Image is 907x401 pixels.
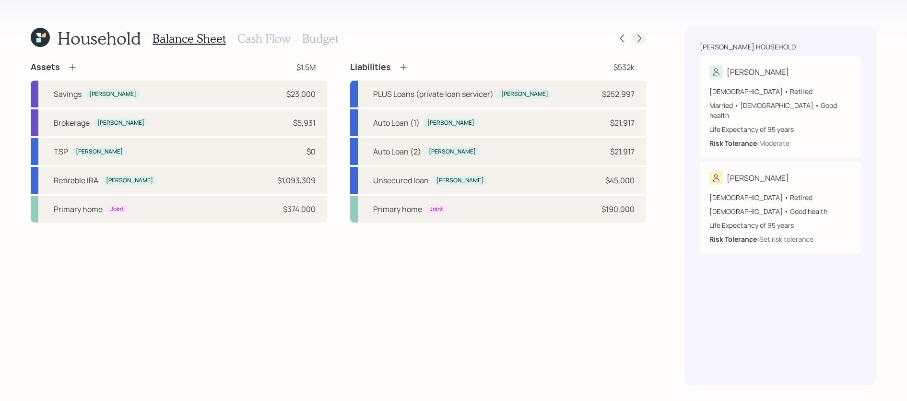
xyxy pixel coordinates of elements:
[306,146,316,157] div: $0
[286,88,316,100] div: $23,000
[110,205,124,213] div: Joint
[54,175,98,186] div: Retirable IRA
[709,192,851,202] div: [DEMOGRAPHIC_DATA] • Retired
[373,175,429,186] div: Unsecured loan
[31,62,60,72] h4: Assets
[602,88,635,100] div: $252,997
[293,117,316,129] div: $5,931
[610,146,635,157] div: $21,917
[709,235,759,244] b: Risk Tolerance:
[296,61,316,73] div: $1.5M
[605,175,635,186] div: $45,000
[237,32,291,46] h3: Cash Flow
[54,146,68,157] div: TSP
[373,146,421,157] div: Auto Loan (2)
[350,62,391,72] h4: Liabilities
[709,220,851,230] div: Life Expectancy of 95 years
[709,124,851,134] div: Life Expectancy of 95 years
[373,117,420,129] div: Auto Loan (1)
[709,139,759,148] b: Risk Tolerance:
[601,203,635,215] div: $190,000
[54,117,90,129] div: Brokerage
[302,32,339,46] h3: Budget
[58,28,141,48] h1: Household
[700,42,796,52] div: [PERSON_NAME] household
[613,61,635,73] div: $532k
[709,100,851,120] div: Married • [DEMOGRAPHIC_DATA] • Good health
[89,90,136,98] div: [PERSON_NAME]
[430,205,443,213] div: Joint
[727,66,789,78] div: [PERSON_NAME]
[54,203,103,215] div: Primary home
[76,148,123,156] div: [PERSON_NAME]
[54,88,82,100] div: Savings
[427,119,474,127] div: [PERSON_NAME]
[97,119,144,127] div: [PERSON_NAME]
[759,138,789,148] div: Moderate
[106,177,153,185] div: [PERSON_NAME]
[709,86,851,96] div: [DEMOGRAPHIC_DATA] • Retired
[709,206,851,216] div: [DEMOGRAPHIC_DATA] • Good health
[373,88,494,100] div: PLUS Loans (private loan servicer)
[727,172,789,184] div: [PERSON_NAME]
[153,32,226,46] h3: Balance Sheet
[277,175,316,186] div: $1,093,309
[429,148,476,156] div: [PERSON_NAME]
[759,234,813,244] div: Set risk tolerance
[436,177,483,185] div: [PERSON_NAME]
[373,203,422,215] div: Primary home
[610,117,635,129] div: $21,917
[501,90,548,98] div: [PERSON_NAME]
[283,203,316,215] div: $374,000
